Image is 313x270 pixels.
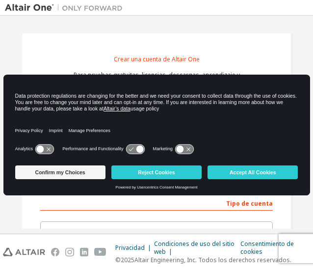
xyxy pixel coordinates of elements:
font: Para pruebas gratuitas, licencias, descargas, aprendizaje y [74,71,240,79]
img: linkedin.svg [80,247,89,257]
img: altair_logo.svg [3,247,45,257]
img: Altair Uno [5,3,128,13]
font: Privacidad [115,243,145,252]
img: facebook.svg [51,247,60,257]
font: Tipo de cuenta [226,199,273,208]
font: Altair Engineering, Inc. Todos los derechos reservados. [134,256,291,264]
font: Crear una cuenta de Altair One [114,55,200,63]
font: 2025 [121,256,134,264]
font: © [115,256,121,264]
font: Consentimiento de cookies [240,240,294,256]
img: instagram.svg [65,247,74,257]
font: Condiciones de uso del sitio web [154,240,235,256]
img: youtube.svg [94,247,106,257]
